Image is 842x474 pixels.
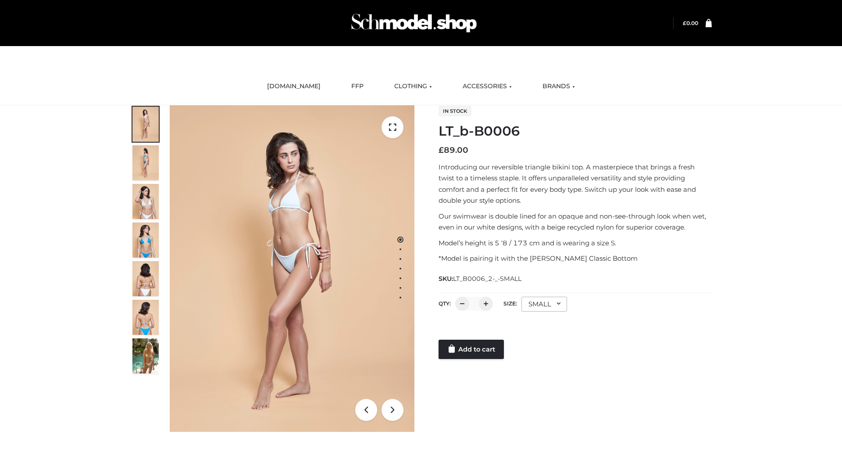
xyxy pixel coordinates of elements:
[439,162,712,206] p: Introducing our reversible triangle bikini top. A masterpiece that brings a fresh twist to a time...
[439,145,468,155] bdi: 89.00
[132,300,159,335] img: ArielClassicBikiniTop_CloudNine_AzureSky_OW114ECO_8-scaled.jpg
[536,77,582,96] a: BRANDS
[439,273,522,284] span: SKU:
[683,20,698,26] bdi: 0.00
[453,275,521,283] span: LT_B0006_2-_-SMALL
[132,261,159,296] img: ArielClassicBikiniTop_CloudNine_AzureSky_OW114ECO_7-scaled.jpg
[132,145,159,180] img: ArielClassicBikiniTop_CloudNine_AzureSky_OW114ECO_2-scaled.jpg
[521,297,567,312] div: SMALL
[132,338,159,373] img: Arieltop_CloudNine_AzureSky2.jpg
[439,253,712,264] p: *Model is pairing it with the [PERSON_NAME] Classic Bottom
[683,20,686,26] span: £
[260,77,327,96] a: [DOMAIN_NAME]
[439,211,712,233] p: Our swimwear is double lined for an opaque and non-see-through look when wet, even in our white d...
[132,223,159,258] img: ArielClassicBikiniTop_CloudNine_AzureSky_OW114ECO_4-scaled.jpg
[345,77,370,96] a: FFP
[170,105,414,432] img: ArielClassicBikiniTop_CloudNine_AzureSky_OW114ECO_1
[439,300,451,307] label: QTY:
[439,237,712,249] p: Model’s height is 5 ‘8 / 173 cm and is wearing a size S.
[456,77,518,96] a: ACCESSORIES
[439,123,712,139] h1: LT_b-B0006
[683,20,698,26] a: £0.00
[348,6,480,40] img: Schmodel Admin 964
[388,77,439,96] a: CLOTHING
[503,300,517,307] label: Size:
[132,107,159,142] img: ArielClassicBikiniTop_CloudNine_AzureSky_OW114ECO_1-scaled.jpg
[439,106,471,116] span: In stock
[439,145,444,155] span: £
[439,340,504,359] a: Add to cart
[132,184,159,219] img: ArielClassicBikiniTop_CloudNine_AzureSky_OW114ECO_3-scaled.jpg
